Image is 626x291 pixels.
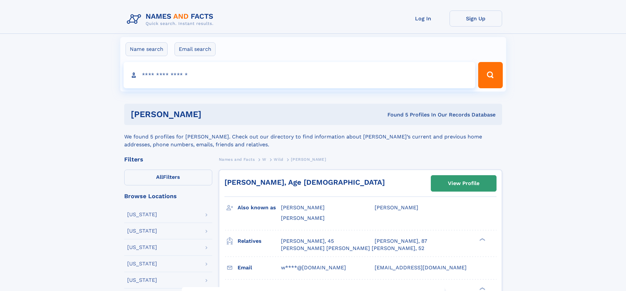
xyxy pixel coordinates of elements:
[238,202,281,213] h3: Also known as
[124,156,212,162] div: Filters
[281,204,325,211] span: [PERSON_NAME]
[219,155,255,163] a: Names and Facts
[124,193,212,199] div: Browse Locations
[478,237,486,241] div: ❯
[124,125,502,149] div: We found 5 profiles for [PERSON_NAME]. Check out our directory to find information about [PERSON_...
[126,42,168,56] label: Name search
[156,174,163,180] span: All
[375,204,418,211] span: [PERSON_NAME]
[127,212,157,217] div: [US_STATE]
[238,236,281,247] h3: Relatives
[131,110,294,118] h1: [PERSON_NAME]
[174,42,216,56] label: Email search
[274,155,283,163] a: Wild
[238,262,281,273] h3: Email
[127,278,157,283] div: [US_STATE]
[291,157,326,162] span: [PERSON_NAME]
[375,264,467,271] span: [EMAIL_ADDRESS][DOMAIN_NAME]
[431,176,496,191] a: View Profile
[397,10,450,27] a: Log In
[448,176,479,191] div: View Profile
[127,228,157,234] div: [US_STATE]
[124,10,219,28] img: Logo Names and Facts
[281,215,325,221] span: [PERSON_NAME]
[375,238,427,245] a: [PERSON_NAME], 87
[262,157,267,162] span: W
[281,245,424,252] a: [PERSON_NAME] [PERSON_NAME] [PERSON_NAME], 52
[124,62,475,88] input: search input
[127,245,157,250] div: [US_STATE]
[124,170,212,185] label: Filters
[450,10,502,27] a: Sign Up
[281,238,334,245] a: [PERSON_NAME], 45
[478,62,502,88] button: Search Button
[294,111,496,118] div: Found 5 Profiles In Our Records Database
[274,157,283,162] span: Wild
[262,155,267,163] a: W
[224,178,385,186] a: [PERSON_NAME], Age [DEMOGRAPHIC_DATA]
[127,261,157,266] div: [US_STATE]
[478,286,486,291] div: ❯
